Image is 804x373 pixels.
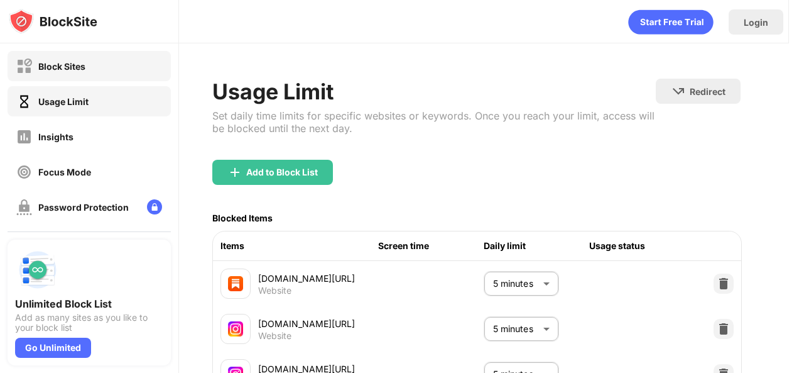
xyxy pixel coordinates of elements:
[493,322,538,336] p: 5 minutes
[258,330,291,342] div: Website
[16,58,32,74] img: block-off.svg
[212,109,656,135] div: Set daily time limits for specific websites or keywords. Once you reach your limit, access will b...
[744,17,768,28] div: Login
[15,338,91,358] div: Go Unlimited
[690,86,725,97] div: Redirect
[228,321,243,337] img: favicons
[220,239,378,253] div: Items
[258,317,378,330] div: [DOMAIN_NAME][URL]
[258,285,291,296] div: Website
[38,96,89,107] div: Usage Limit
[16,199,32,215] img: password-protection-off.svg
[258,272,378,285] div: [DOMAIN_NAME][URL]
[38,202,129,213] div: Password Protection
[493,277,538,291] p: 5 minutes
[212,213,273,223] div: Blocked Items
[589,239,695,253] div: Usage status
[15,298,163,310] div: Unlimited Block List
[16,129,32,145] img: insights-off.svg
[228,276,243,291] img: favicons
[16,164,32,180] img: focus-off.svg
[38,61,85,72] div: Block Sites
[15,247,60,292] img: push-block-list.svg
[147,199,162,214] img: lock-menu.svg
[9,9,97,34] img: logo-blocksite.svg
[484,239,589,253] div: Daily limit
[15,313,163,333] div: Add as many sites as you like to your block list
[16,94,32,109] img: time-usage-on.svg
[212,79,656,104] div: Usage Limit
[628,9,714,35] div: animation
[378,239,484,253] div: Screen time
[38,131,73,142] div: Insights
[246,167,318,177] div: Add to Block List
[38,167,91,177] div: Focus Mode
